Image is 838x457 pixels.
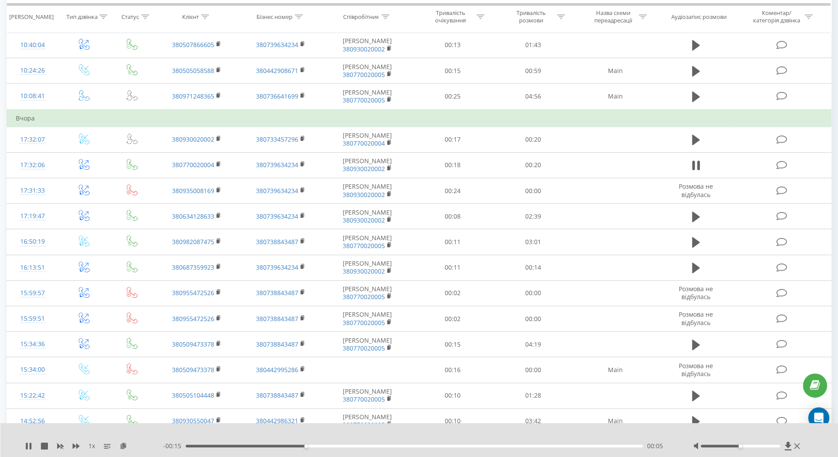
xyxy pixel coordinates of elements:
a: 380955472526 [172,289,214,297]
div: Коментар/категорія дзвінка [751,9,802,24]
span: Розмова не відбулась [679,362,713,378]
div: Тривалість розмови [508,9,555,24]
td: 00:10 [413,383,493,408]
a: 380770020004 [172,161,214,169]
div: Назва схеми переадресації [589,9,637,24]
div: Accessibility label [304,444,307,448]
div: Клієнт [182,13,199,20]
td: 00:24 [413,178,493,204]
a: 380739634234 [256,161,298,169]
a: 380739634234 [256,212,298,220]
div: 15:59:51 [16,310,50,327]
td: [PERSON_NAME] [322,32,413,58]
td: 00:59 [493,58,574,84]
a: 380687359923 [172,263,214,271]
a: 380442995286 [256,366,298,374]
td: 00:17 [413,127,493,152]
td: 00:00 [493,306,574,332]
td: 00:11 [413,255,493,280]
div: Тривалість очікування [427,9,474,24]
span: 1 x [88,442,95,450]
span: - 00:15 [163,442,186,450]
a: 380770020005 [343,241,385,250]
td: 00:20 [493,152,574,178]
a: 380442986321 [256,417,298,425]
a: 380930020002 [343,165,385,173]
a: 380770020005 [343,70,385,79]
td: 00:16 [413,357,493,383]
a: 380509473378 [172,340,214,348]
td: 01:28 [493,383,574,408]
td: Main [573,357,657,383]
div: Тип дзвінка [66,13,97,20]
div: Статус [121,13,139,20]
div: Співробітник [343,13,379,20]
td: 00:00 [493,178,574,204]
td: 04:19 [493,332,574,357]
td: Main [573,84,657,110]
td: Вчора [7,110,831,127]
a: 380507866605 [172,40,214,49]
div: Бізнес номер [256,13,293,20]
td: [PERSON_NAME] [322,255,413,280]
td: 00:18 [413,152,493,178]
td: 00:14 [493,255,574,280]
a: 380930020002 [343,267,385,275]
a: 380930020002 [343,45,385,53]
a: 380505058588 [172,66,214,75]
a: 380982087475 [172,238,214,246]
td: Main [573,408,657,434]
a: 380634128633 [172,212,214,220]
td: 02:39 [493,204,574,229]
div: 15:34:00 [16,361,50,378]
a: 380770020005 [343,96,385,104]
a: 380739634234 [256,263,298,271]
td: 03:42 [493,408,574,434]
a: 380770020005 [343,395,385,403]
span: 00:05 [647,442,663,450]
td: [PERSON_NAME] [322,84,413,110]
a: 380738843487 [256,340,298,348]
a: 380738843487 [256,289,298,297]
td: 00:00 [493,280,574,306]
td: [PERSON_NAME] [322,280,413,306]
td: [PERSON_NAME] [322,332,413,357]
a: 380738843487 [256,238,298,246]
a: 380736641699 [256,92,298,100]
a: 380930020002 [172,135,214,143]
div: 17:32:07 [16,131,50,148]
span: Розмова не відбулась [679,310,713,326]
a: 380955472526 [172,314,214,323]
div: [PERSON_NAME] [9,13,54,20]
div: Open Intercom Messenger [808,407,829,428]
div: 15:34:36 [16,336,50,353]
div: Accessibility label [739,444,742,448]
a: 380738843487 [256,314,298,323]
a: 380935008169 [172,186,214,195]
td: 00:02 [413,306,493,332]
a: 380971248365 [172,92,214,100]
div: 10:08:41 [16,88,50,105]
a: 380930020002 [343,216,385,224]
td: 00:15 [413,58,493,84]
span: Розмова не відбулась [679,285,713,301]
a: 380770020005 [343,318,385,327]
td: [PERSON_NAME] [322,229,413,255]
a: 380738843487 [256,391,298,399]
a: 380442908671 [256,66,298,75]
td: 01:43 [493,32,574,58]
td: Main [573,58,657,84]
td: 00:11 [413,229,493,255]
td: [PERSON_NAME] [322,306,413,332]
a: 380739634234 [256,186,298,195]
a: 380770020005 [343,344,385,352]
td: 03:01 [493,229,574,255]
a: 380733457296 [256,135,298,143]
div: 15:59:57 [16,285,50,302]
td: [PERSON_NAME] [322,152,413,178]
div: 17:31:33 [16,182,50,199]
td: [PERSON_NAME] [322,58,413,84]
a: 380930550047 [172,417,214,425]
td: 00:20 [493,127,574,152]
td: 00:13 [413,32,493,58]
